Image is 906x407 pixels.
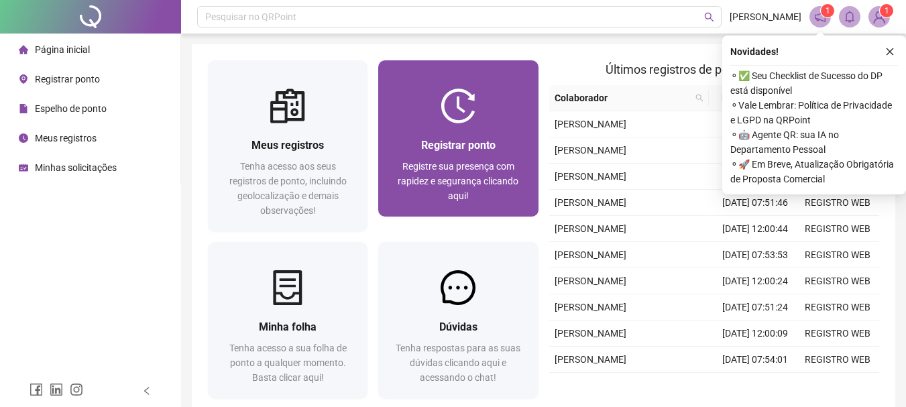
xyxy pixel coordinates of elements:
[251,139,324,152] span: Meus registros
[714,321,797,347] td: [DATE] 12:00:09
[797,294,879,321] td: REGISTRO WEB
[695,94,703,102] span: search
[704,12,714,22] span: search
[35,44,90,55] span: Página inicial
[35,162,117,173] span: Minhas solicitações
[19,163,28,172] span: schedule
[709,85,789,111] th: Data/Hora
[797,216,879,242] td: REGISTRO WEB
[421,139,496,152] span: Registrar ponto
[844,11,856,23] span: bell
[693,88,706,108] span: search
[797,347,879,373] td: REGISTRO WEB
[555,119,626,129] span: [PERSON_NAME]
[555,302,626,312] span: [PERSON_NAME]
[730,68,898,98] span: ⚬ ✅ Seu Checklist de Sucesso do DP está disponível
[714,190,797,216] td: [DATE] 07:51:46
[730,98,898,127] span: ⚬ Vale Lembrar: Política de Privacidade e LGPD na QRPoint
[555,197,626,208] span: [PERSON_NAME]
[814,11,826,23] span: notification
[208,60,367,231] a: Meus registrosTenha acesso aos seus registros de ponto, incluindo geolocalização e demais observa...
[555,223,626,234] span: [PERSON_NAME]
[714,111,797,137] td: [DATE] 16:07:07
[880,4,893,17] sup: Atualize o seu contato no menu Meus Dados
[70,383,83,396] span: instagram
[396,343,520,383] span: Tenha respostas para as suas dúvidas clicando aqui e acessando o chat!
[714,164,797,190] td: [DATE] 12:09:08
[714,242,797,268] td: [DATE] 07:53:53
[797,373,879,399] td: REGISTRO WEB
[714,137,797,164] td: [DATE] 13:00:24
[229,343,347,383] span: Tenha acesso a sua folha de ponto a qualquer momento. Basta clicar aqui!
[714,294,797,321] td: [DATE] 07:51:24
[821,4,834,17] sup: 1
[19,133,28,143] span: clock-circle
[35,133,97,143] span: Meus registros
[229,161,347,216] span: Tenha acesso aos seus registros de ponto, incluindo geolocalização e demais observações!
[869,7,889,27] img: 63971
[714,91,773,105] span: Data/Hora
[259,321,317,333] span: Minha folha
[30,383,43,396] span: facebook
[730,157,898,186] span: ⚬ 🚀 Em Breve, Atualização Obrigatória de Proposta Comercial
[606,62,822,76] span: Últimos registros de ponto sincronizados
[19,45,28,54] span: home
[714,216,797,242] td: [DATE] 12:00:44
[398,161,518,201] span: Registre sua presença com rapidez e segurança clicando aqui!
[797,268,879,294] td: REGISTRO WEB
[50,383,63,396] span: linkedin
[208,242,367,398] a: Minha folhaTenha acesso a sua folha de ponto a qualquer momento. Basta clicar aqui!
[35,74,100,84] span: Registrar ponto
[555,276,626,286] span: [PERSON_NAME]
[714,373,797,399] td: [DATE] 12:00:21
[730,127,898,157] span: ⚬ 🤖 Agente QR: sua IA no Departamento Pessoal
[555,171,626,182] span: [PERSON_NAME]
[714,347,797,373] td: [DATE] 07:54:01
[730,44,779,59] span: Novidades !
[885,6,889,15] span: 1
[797,321,879,347] td: REGISTRO WEB
[439,321,477,333] span: Dúvidas
[797,190,879,216] td: REGISTRO WEB
[730,9,801,24] span: [PERSON_NAME]
[714,268,797,294] td: [DATE] 12:00:24
[35,103,107,114] span: Espelho de ponto
[19,74,28,84] span: environment
[555,91,691,105] span: Colaborador
[885,47,895,56] span: close
[797,242,879,268] td: REGISTRO WEB
[19,104,28,113] span: file
[555,249,626,260] span: [PERSON_NAME]
[555,328,626,339] span: [PERSON_NAME]
[378,242,538,398] a: DúvidasTenha respostas para as suas dúvidas clicando aqui e acessando o chat!
[555,354,626,365] span: [PERSON_NAME]
[142,386,152,396] span: left
[555,145,626,156] span: [PERSON_NAME]
[826,6,830,15] span: 1
[378,60,538,217] a: Registrar pontoRegistre sua presença com rapidez e segurança clicando aqui!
